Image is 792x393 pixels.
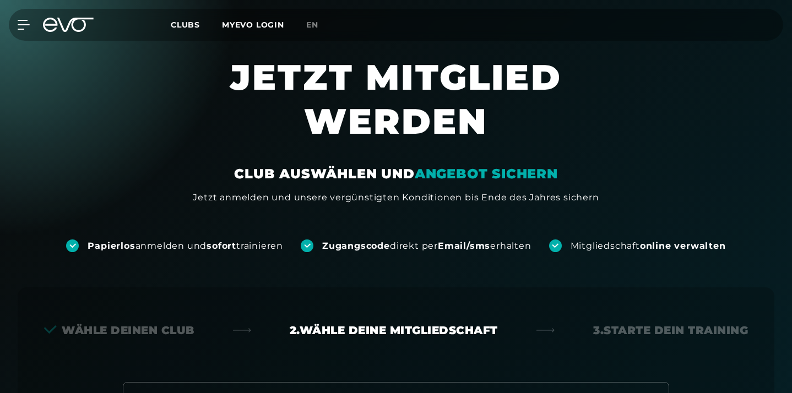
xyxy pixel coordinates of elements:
span: en [306,20,318,30]
a: Clubs [171,19,222,30]
div: anmelden und trainieren [88,240,283,252]
div: Mitgliedschaft [571,240,726,252]
strong: Email/sms [438,241,490,251]
a: en [306,19,332,31]
div: 2. Wähle deine Mitgliedschaft [290,323,498,338]
div: Wähle deinen Club [44,323,194,338]
div: direkt per erhalten [322,240,531,252]
h1: JETZT MITGLIED WERDEN [143,55,649,165]
a: MYEVO LOGIN [222,20,284,30]
strong: online verwalten [640,241,726,251]
div: CLUB AUSWÄHLEN UND [234,165,557,183]
strong: Zugangscode [322,241,390,251]
strong: Papierlos [88,241,135,251]
strong: sofort [207,241,236,251]
div: 3. Starte dein Training [593,323,748,338]
span: Clubs [171,20,200,30]
div: Jetzt anmelden und unsere vergünstigten Konditionen bis Ende des Jahres sichern [193,191,599,204]
em: ANGEBOT SICHERN [415,166,558,182]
